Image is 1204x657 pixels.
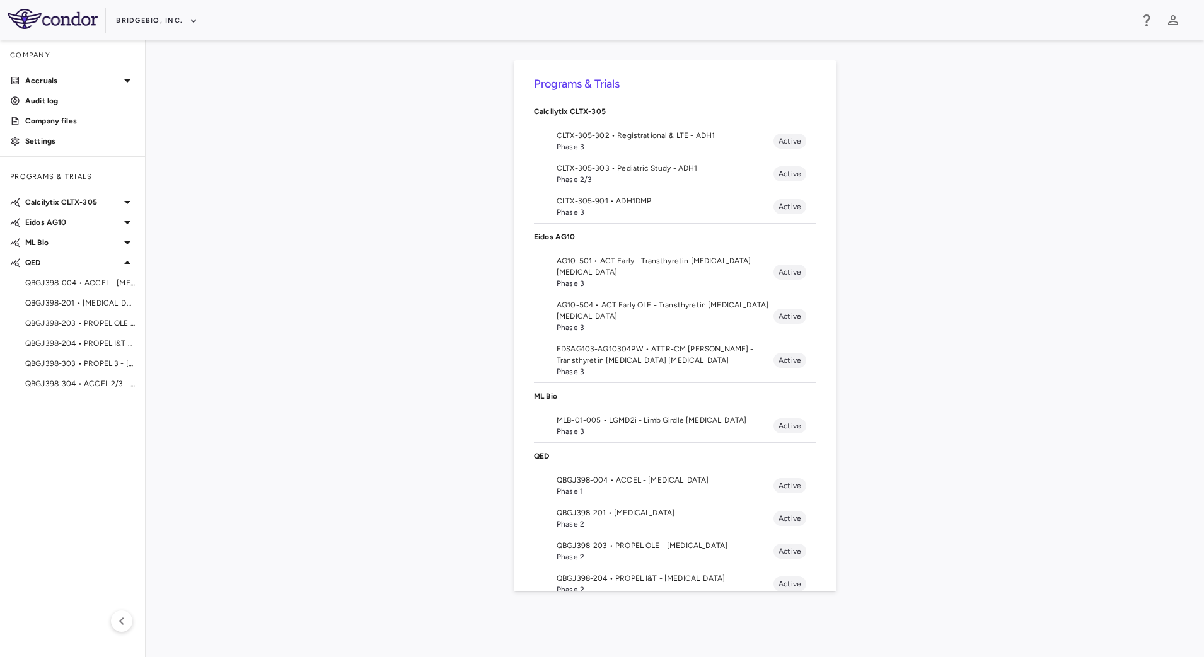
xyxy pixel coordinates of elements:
[557,141,773,152] span: Phase 3
[773,266,806,278] span: Active
[557,130,773,141] span: CLTX-305-302 • Registrational & LTE - ADH1
[557,540,773,551] span: QBGJ398-203 • PROPEL OLE - [MEDICAL_DATA]
[534,106,816,117] p: Calcilytix CLTX-305
[773,420,806,431] span: Active
[534,409,816,442] li: MLB-01-005 • LGMD2i - Limb Girdle [MEDICAL_DATA]Phase 3Active
[557,207,773,218] span: Phase 3
[557,426,773,437] span: Phase 3
[25,95,135,106] p: Audit log
[25,75,120,86] p: Accruals
[534,157,816,190] li: CLTX-305-303 • Pediatric Study - ADH1Phase 2/3Active
[773,168,806,180] span: Active
[773,578,806,590] span: Active
[557,474,773,486] span: QBGJ398-004 • ACCEL - [MEDICAL_DATA]
[773,513,806,524] span: Active
[116,11,198,31] button: BridgeBio, Inc.
[534,125,816,157] li: CLTX-305-302 • Registrational & LTE - ADH1Phase 3Active
[534,502,816,535] li: QBGJ398-201 • [MEDICAL_DATA]Phase 2Active
[534,190,816,223] li: CLTX-305-901 • ADH1DMPPhase 3Active
[773,311,806,322] span: Active
[534,391,816,402] p: ML Bio
[8,9,98,29] img: logo-full-SnFGN8VE.png
[534,231,816,243] p: Eidos AG10
[25,277,135,289] span: QBGJ398-004 • ACCEL - [MEDICAL_DATA]
[773,135,806,147] span: Active
[534,469,816,502] li: QBGJ398-004 • ACCEL - [MEDICAL_DATA]Phase 1Active
[25,378,135,389] span: QBGJ398-304 • ACCEL 2/3 - [MEDICAL_DATA]
[557,163,773,174] span: CLTX-305-303 • Pediatric Study - ADH1
[25,257,120,268] p: QED
[25,297,135,309] span: QBGJ398-201 • [MEDICAL_DATA]
[534,224,816,250] div: Eidos AG10
[25,217,120,228] p: Eidos AG10
[557,518,773,530] span: Phase 2
[557,255,773,278] span: AG10-501 • ACT Early - Transthyretin [MEDICAL_DATA] [MEDICAL_DATA]
[557,507,773,518] span: QBGJ398-201 • [MEDICAL_DATA]
[557,174,773,185] span: Phase 2/3
[773,355,806,366] span: Active
[557,278,773,289] span: Phase 3
[534,98,816,125] div: Calcilytix CLTX-305
[25,135,135,147] p: Settings
[25,237,120,248] p: ML Bio
[557,322,773,333] span: Phase 3
[773,201,806,212] span: Active
[557,366,773,377] span: Phase 3
[557,486,773,497] span: Phase 1
[557,414,773,426] span: MLB-01-005 • LGMD2i - Limb Girdle [MEDICAL_DATA]
[534,338,816,382] li: EDSAG103-AG10304PW • ATTR-CM [PERSON_NAME] - Transthyretin [MEDICAL_DATA] [MEDICAL_DATA]Phase 3Ac...
[25,197,120,208] p: Calcilytix CLTX-305
[773,546,806,557] span: Active
[534,76,816,93] h6: Programs & Trials
[557,573,773,584] span: QBGJ398-204 • PROPEL I&T - [MEDICAL_DATA]
[25,338,135,349] span: QBGJ398-204 • PROPEL I&T - [MEDICAL_DATA]
[25,358,135,369] span: QBGJ398-303 • PROPEL 3 - [MEDICAL_DATA]
[534,443,816,469] div: QED
[773,480,806,491] span: Active
[557,195,773,207] span: CLTX-305-901 • ADH1DMP
[557,584,773,595] span: Phase 2
[25,317,135,329] span: QBGJ398-203 • PROPEL OLE - [MEDICAL_DATA]
[25,115,135,127] p: Company files
[557,343,773,366] span: EDSAG103-AG10304PW • ATTR-CM [PERSON_NAME] - Transthyretin [MEDICAL_DATA] [MEDICAL_DATA]
[534,250,816,294] li: AG10-501 • ACT Early - Transthyretin [MEDICAL_DATA] [MEDICAL_DATA]Phase 3Active
[534,450,816,462] p: QED
[557,551,773,563] span: Phase 2
[534,535,816,568] li: QBGJ398-203 • PROPEL OLE - [MEDICAL_DATA]Phase 2Active
[534,568,816,600] li: QBGJ398-204 • PROPEL I&T - [MEDICAL_DATA]Phase 2Active
[534,294,816,338] li: AG10-504 • ACT Early OLE - Transthyretin [MEDICAL_DATA] [MEDICAL_DATA]Phase 3Active
[557,299,773,322] span: AG10-504 • ACT Early OLE - Transthyretin [MEDICAL_DATA] [MEDICAL_DATA]
[534,383,816,409] div: ML Bio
